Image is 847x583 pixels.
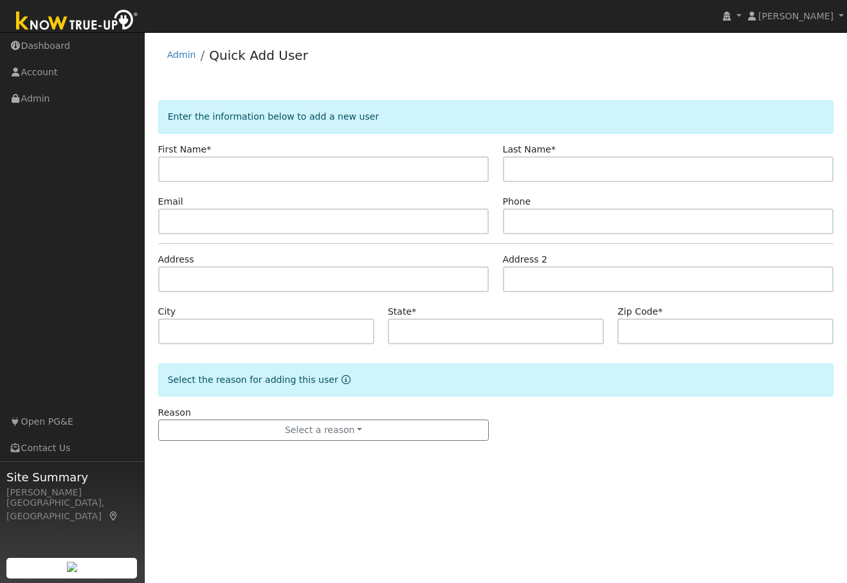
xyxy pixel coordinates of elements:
[758,11,833,21] span: [PERSON_NAME]
[167,50,196,60] a: Admin
[209,48,308,63] a: Quick Add User
[10,7,145,36] img: Know True-Up
[6,468,138,486] span: Site Summary
[6,496,138,523] div: [GEOGRAPHIC_DATA], [GEOGRAPHIC_DATA]
[67,562,77,572] img: retrieve
[6,486,138,499] div: [PERSON_NAME]
[108,511,120,521] a: Map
